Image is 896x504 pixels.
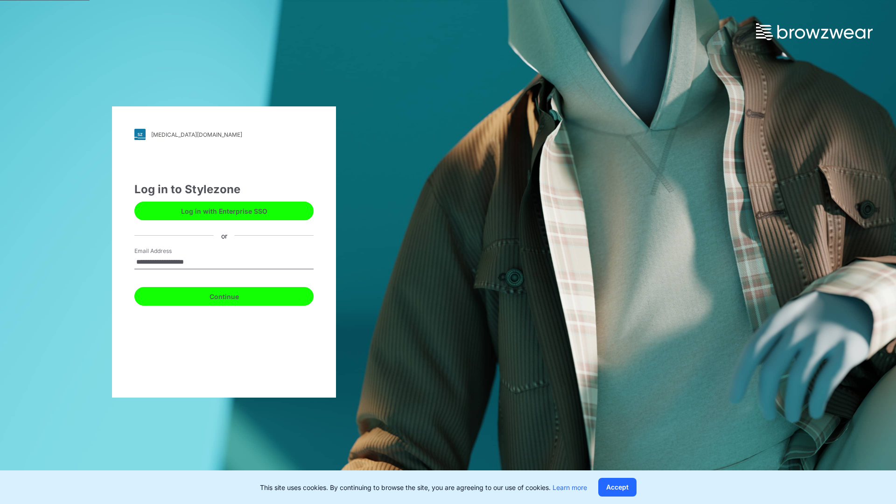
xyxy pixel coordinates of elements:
label: Email Address [134,247,200,255]
button: Accept [598,478,637,497]
a: [MEDICAL_DATA][DOMAIN_NAME] [134,129,314,140]
p: This site uses cookies. By continuing to browse the site, you are agreeing to our use of cookies. [260,483,587,492]
button: Log in with Enterprise SSO [134,202,314,220]
a: Learn more [553,483,587,491]
button: Continue [134,287,314,306]
div: Log in to Stylezone [134,181,314,198]
img: browzwear-logo.73288ffb.svg [756,23,873,40]
img: svg+xml;base64,PHN2ZyB3aWR0aD0iMjgiIGhlaWdodD0iMjgiIHZpZXdCb3g9IjAgMCAyOCAyOCIgZmlsbD0ibm9uZSIgeG... [134,129,146,140]
div: or [214,231,235,240]
div: [MEDICAL_DATA][DOMAIN_NAME] [151,131,242,138]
